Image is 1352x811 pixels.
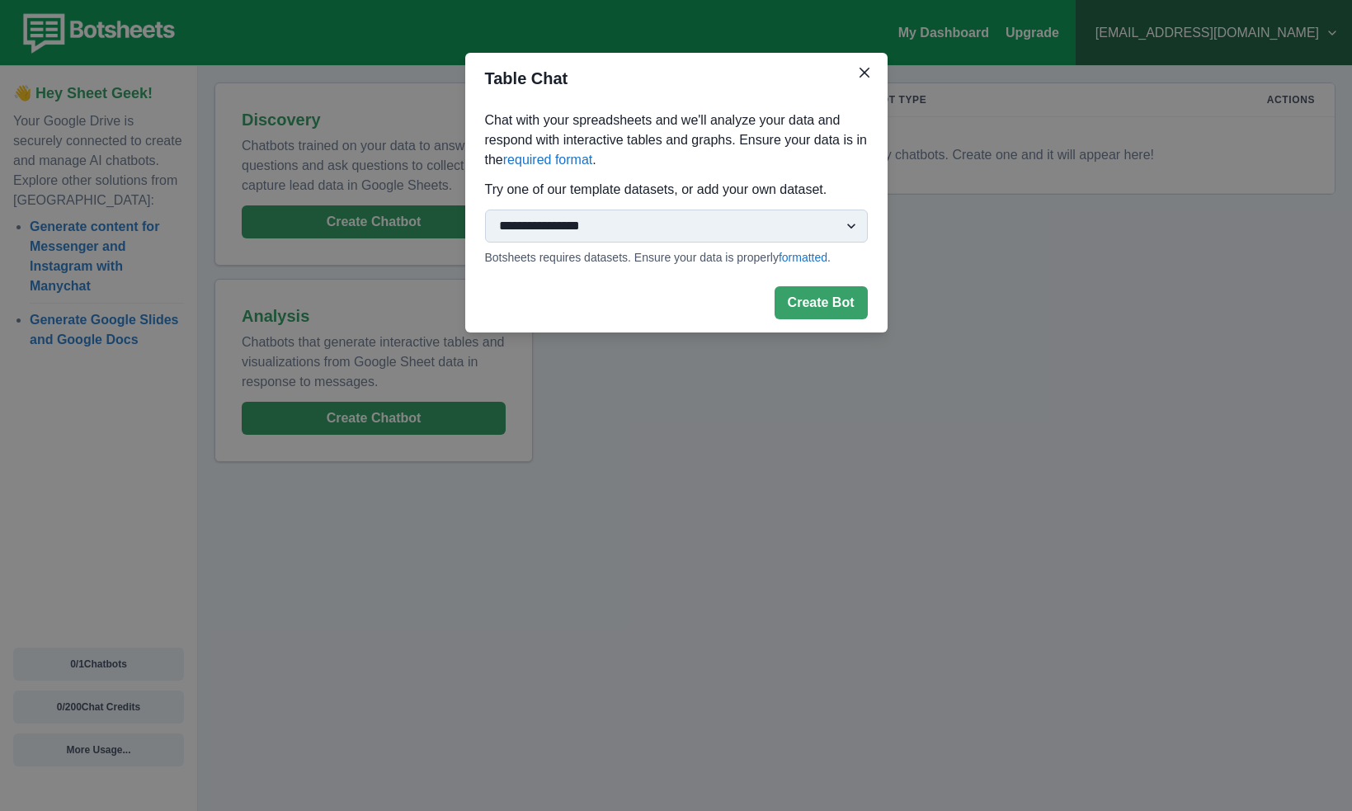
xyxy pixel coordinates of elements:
a: required format [503,153,593,167]
p: Try one of our template datasets, or add your own dataset. [485,180,868,200]
p: Chat with your spreadsheets and we'll analyze your data and respond with interactive tables and g... [485,111,868,170]
header: Table Chat [465,53,888,104]
button: Close [851,59,878,86]
button: Create Bot [775,286,868,319]
a: formatted [779,251,827,264]
p: Botsheets requires datasets. Ensure your data is properly . [485,249,868,266]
